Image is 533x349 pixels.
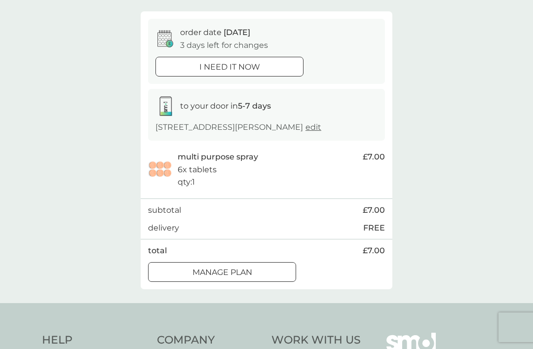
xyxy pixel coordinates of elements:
[238,101,271,111] strong: 5-7 days
[178,151,258,163] p: multi purpose spray
[199,61,260,74] p: i need it now
[148,244,167,257] p: total
[148,204,181,217] p: subtotal
[42,333,147,348] h4: Help
[363,204,385,217] span: £7.00
[178,163,217,176] p: 6x tablets
[157,333,262,348] h4: Company
[224,28,250,37] span: [DATE]
[363,244,385,257] span: £7.00
[180,26,250,39] p: order date
[148,262,296,282] button: Manage plan
[148,222,179,234] p: delivery
[155,57,304,77] button: i need it now
[155,121,321,134] p: [STREET_ADDRESS][PERSON_NAME]
[363,222,385,234] p: FREE
[271,333,361,348] h4: Work With Us
[363,151,385,163] span: £7.00
[305,122,321,132] a: edit
[192,266,252,279] p: Manage plan
[180,101,271,111] span: to your door in
[178,176,195,189] p: qty : 1
[180,39,268,52] p: 3 days left for changes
